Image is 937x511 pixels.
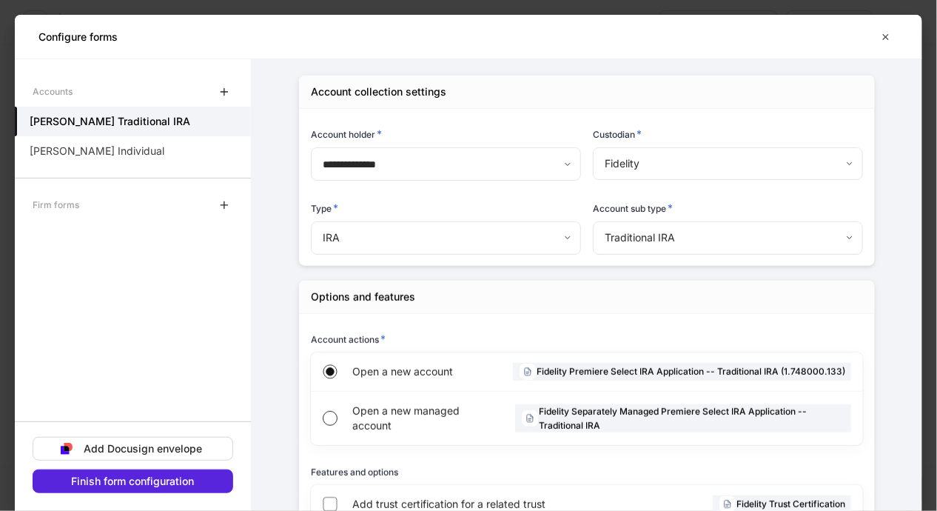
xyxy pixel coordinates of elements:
[311,290,415,304] div: Options and features
[311,84,446,99] div: Account collection settings
[352,364,471,379] span: Open a new account
[311,465,398,479] h6: Features and options
[311,332,386,347] h6: Account actions
[33,192,79,218] div: Firm forms
[15,107,251,136] a: [PERSON_NAME] Traditional IRA
[38,30,118,44] h5: Configure forms
[33,79,73,104] div: Accounts
[33,437,233,461] button: Add Docusign envelope
[593,147,862,180] div: Fidelity
[84,444,203,454] div: Add Docusign envelope
[15,136,251,166] a: [PERSON_NAME] Individual
[33,470,233,493] button: Finish form configuration
[513,363,851,381] div: Fidelity Premiere Select IRA Application -- Traditional IRA (1.748000.133)
[311,127,382,141] h6: Account holder
[515,404,851,432] div: Fidelity Separately Managed Premiere Select IRA Application -- Traditional IRA
[593,221,862,254] div: Traditional IRA
[311,221,580,254] div: IRA
[352,404,491,433] span: Open a new managed account
[593,201,673,216] h6: Account sub type
[736,497,845,511] h6: Fidelity Trust Certification
[30,114,190,129] h5: [PERSON_NAME] Traditional IRA
[72,476,195,487] div: Finish form configuration
[30,144,164,158] p: [PERSON_NAME] Individual
[593,127,642,141] h6: Custodian
[311,201,338,216] h6: Type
